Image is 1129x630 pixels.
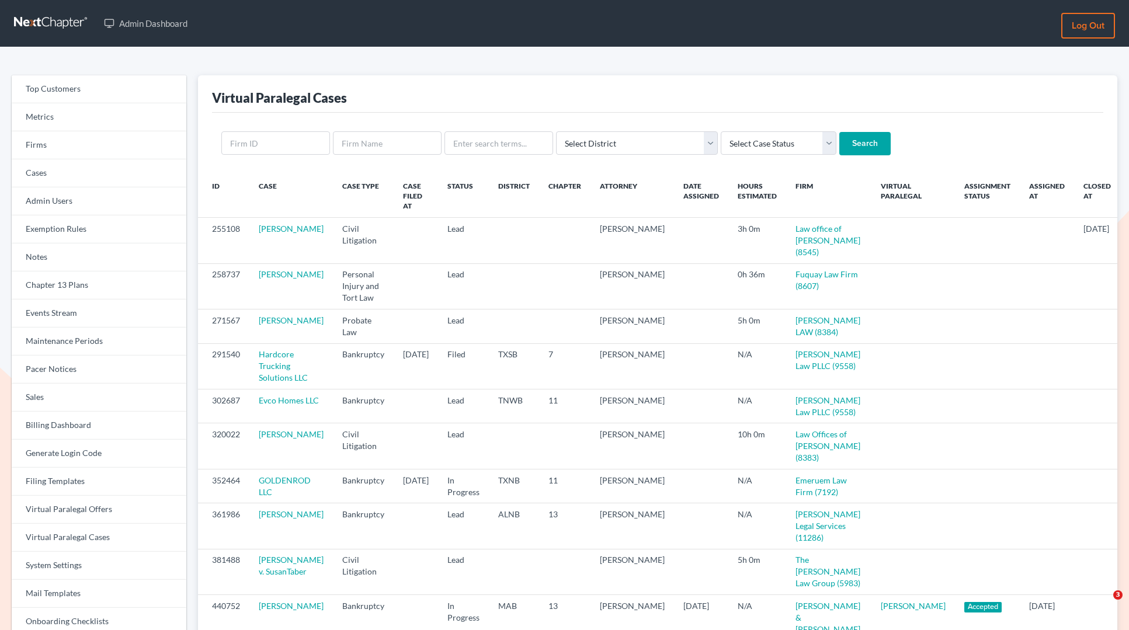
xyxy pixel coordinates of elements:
[590,174,674,218] th: Attorney
[438,423,489,469] td: Lead
[438,503,489,549] td: Lead
[438,218,489,263] td: Lead
[394,174,438,218] th: Case Filed At
[728,218,786,263] td: 3h 0m
[795,269,858,291] a: Fuquay Law Firm (8607)
[590,309,674,343] td: [PERSON_NAME]
[590,469,674,503] td: [PERSON_NAME]
[728,309,786,343] td: 5h 0m
[728,549,786,594] td: 5h 0m
[590,549,674,594] td: [PERSON_NAME]
[198,174,249,218] th: ID
[259,429,324,439] a: [PERSON_NAME]
[259,395,319,405] a: Evco Homes LLC
[333,343,394,389] td: Bankruptcy
[212,89,347,106] div: Virtual Paralegal Cases
[198,218,249,263] td: 255108
[12,103,186,131] a: Metrics
[539,389,590,423] td: 11
[12,187,186,215] a: Admin Users
[259,509,324,519] a: [PERSON_NAME]
[333,549,394,594] td: Civil Litigation
[438,174,489,218] th: Status
[12,496,186,524] a: Virtual Paralegal Offers
[333,309,394,343] td: Probate Law
[795,224,860,257] a: Law office of [PERSON_NAME] (8545)
[489,389,539,423] td: TNWB
[12,580,186,608] a: Mail Templates
[259,269,324,279] a: [PERSON_NAME]
[728,423,786,469] td: 10h 0m
[12,524,186,552] a: Virtual Paralegal Cases
[674,174,728,218] th: Date Assigned
[333,174,394,218] th: Case Type
[728,503,786,549] td: N/A
[539,343,590,389] td: 7
[333,218,394,263] td: Civil Litigation
[333,469,394,503] td: Bankruptcy
[444,131,553,155] input: Enter search terms...
[590,343,674,389] td: [PERSON_NAME]
[198,469,249,503] td: 352464
[98,13,193,34] a: Admin Dashboard
[795,475,847,497] a: Emeruem Law Firm (7192)
[964,602,1002,612] span: Accepted
[438,263,489,309] td: Lead
[1061,13,1115,39] a: Log out
[539,503,590,549] td: 13
[438,389,489,423] td: Lead
[198,549,249,594] td: 381488
[795,349,860,371] a: [PERSON_NAME] Law PLLC (9558)
[795,429,860,462] a: Law Offices of [PERSON_NAME] (8383)
[12,75,186,103] a: Top Customers
[728,389,786,423] td: N/A
[1020,174,1074,218] th: Assigned at
[12,131,186,159] a: Firms
[259,601,324,611] a: [PERSON_NAME]
[333,263,394,309] td: Personal Injury and Tort Law
[438,469,489,503] td: In Progress
[728,469,786,503] td: N/A
[728,174,786,218] th: Hours Estimated
[786,174,871,218] th: Firm
[728,343,786,389] td: N/A
[795,315,860,337] a: [PERSON_NAME] LAW (8384)
[333,389,394,423] td: Bankruptcy
[489,343,539,389] td: TXSB
[198,423,249,469] td: 320022
[955,174,1020,218] th: Assignment Status
[198,263,249,309] td: 258737
[1074,174,1120,218] th: Closed at
[590,263,674,309] td: [PERSON_NAME]
[12,384,186,412] a: Sales
[333,503,394,549] td: Bankruptcy
[12,356,186,384] a: Pacer Notices
[728,263,786,309] td: 0h 36m
[12,300,186,328] a: Events Stream
[489,503,539,549] td: ALNB
[12,159,186,187] a: Cases
[12,468,186,496] a: Filing Templates
[839,132,891,155] input: Search
[438,309,489,343] td: Lead
[221,131,330,155] input: Firm ID
[12,215,186,243] a: Exemption Rules
[198,343,249,389] td: 291540
[881,601,946,611] a: [PERSON_NAME]
[871,174,955,218] th: Virtual Paralegal
[12,552,186,580] a: System Settings
[438,549,489,594] td: Lead
[259,224,324,234] a: [PERSON_NAME]
[795,395,860,417] a: [PERSON_NAME] Law PLLC (9558)
[394,343,438,389] td: [DATE]
[795,555,860,588] a: The [PERSON_NAME] Law Group (5983)
[249,174,333,218] th: Case
[333,423,394,469] td: Civil Litigation
[12,243,186,272] a: Notes
[259,315,324,325] a: [PERSON_NAME]
[539,174,590,218] th: Chapter
[590,389,674,423] td: [PERSON_NAME]
[1089,590,1117,618] iframe: Intercom live chat
[12,328,186,356] a: Maintenance Periods
[489,469,539,503] td: TXNB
